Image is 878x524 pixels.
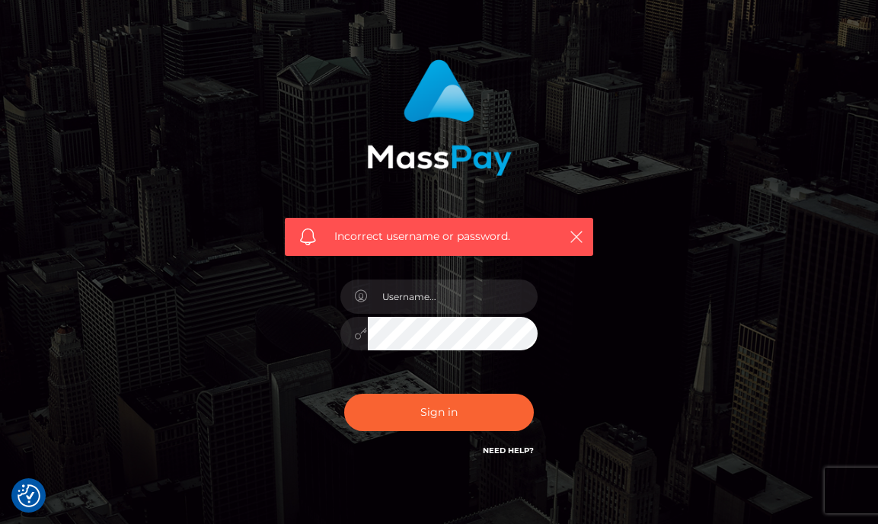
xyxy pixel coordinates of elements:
img: Revisit consent button [18,484,40,507]
a: Need Help? [483,446,534,455]
input: Username... [368,280,538,314]
img: MassPay Login [367,59,512,176]
button: Consent Preferences [18,484,40,507]
span: Incorrect username or password. [334,228,551,244]
button: Sign in [344,394,535,431]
